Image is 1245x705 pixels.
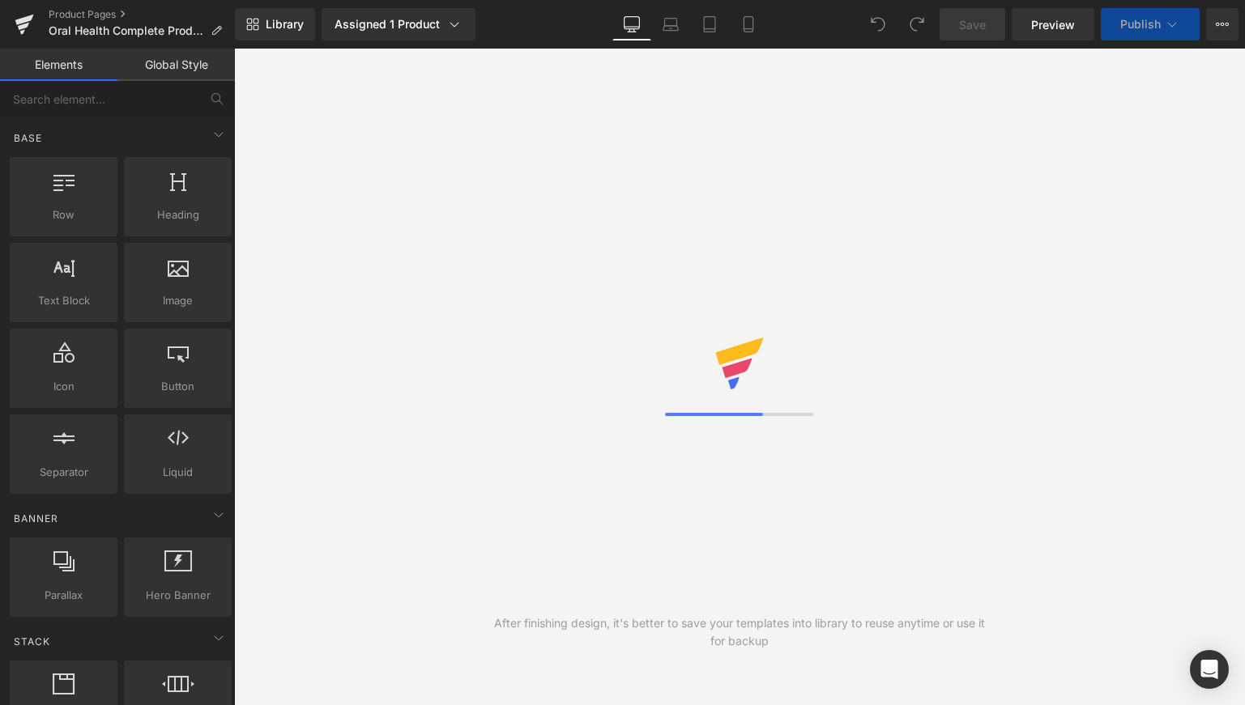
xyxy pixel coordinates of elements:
span: Preview [1031,16,1075,33]
span: Text Block [15,292,113,309]
a: Desktop [612,8,651,40]
span: Parallax [15,587,113,604]
span: Image [129,292,227,309]
span: Separator [15,464,113,481]
a: Preview [1012,8,1094,40]
span: Icon [15,378,113,395]
span: Button [129,378,227,395]
button: Publish [1101,8,1200,40]
span: Heading [129,206,227,223]
span: Row [15,206,113,223]
button: More [1206,8,1239,40]
a: Mobile [729,8,768,40]
span: Stack [12,634,52,649]
a: Product Pages [49,8,235,21]
span: Liquid [129,464,227,481]
a: Tablet [690,8,729,40]
div: After finishing design, it's better to save your templates into library to reuse anytime or use i... [487,614,992,650]
a: Laptop [651,8,690,40]
span: Save [959,16,986,33]
div: Open Intercom Messenger [1190,650,1229,689]
span: Base [12,130,44,146]
span: Hero Banner [129,587,227,604]
button: Undo [862,8,894,40]
a: Global Style [117,49,235,81]
span: Publish [1120,18,1161,31]
span: Oral Health Complete Product Page [49,24,204,37]
div: Assigned 1 Product [335,16,463,32]
span: Banner [12,511,60,526]
button: Redo [901,8,933,40]
a: New Library [235,8,315,40]
span: Library [266,17,304,32]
